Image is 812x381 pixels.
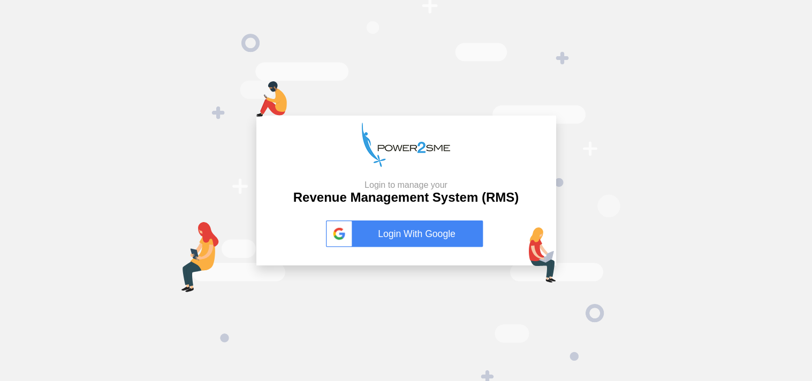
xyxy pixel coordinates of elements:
[326,220,487,247] a: Login With Google
[181,222,219,292] img: tab-login.png
[256,81,287,117] img: mob-login.png
[293,180,519,205] h2: Revenue Management System (RMS)
[293,180,519,190] small: Login to manage your
[362,123,450,167] img: p2s_logo.png
[529,227,556,283] img: lap-login.png
[323,209,490,258] button: Login With Google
